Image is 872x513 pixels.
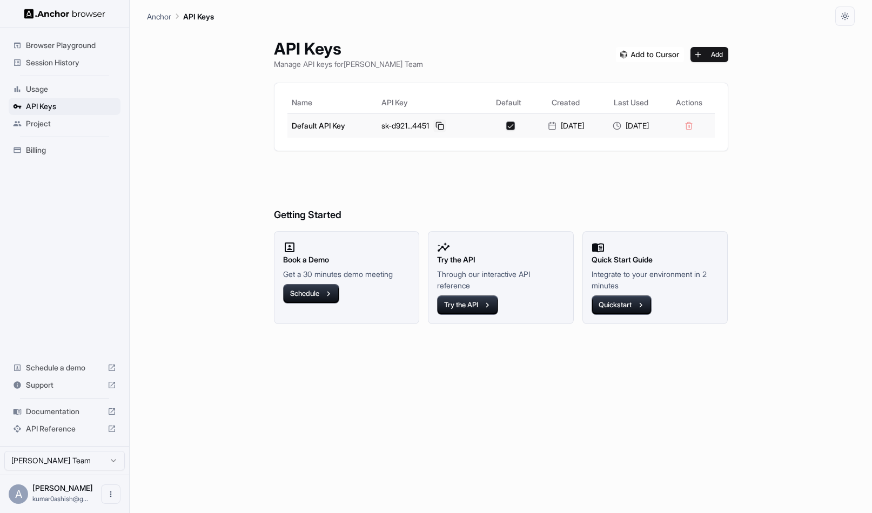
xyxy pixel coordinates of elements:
div: Billing [9,141,120,159]
div: A [9,484,28,504]
button: Try the API [437,295,498,315]
th: Default [484,92,533,113]
button: Quickstart [592,295,652,315]
th: Name [287,92,378,113]
div: [DATE] [603,120,659,131]
span: Usage [26,84,116,94]
div: Browser Playground [9,37,120,54]
h2: Book a Demo [283,254,411,266]
div: API Keys [9,98,120,115]
h2: Try the API [437,254,565,266]
p: Get a 30 minutes demo meeting [283,268,411,280]
div: Schedule a demo [9,359,120,376]
th: API Key [377,92,484,113]
span: Ashish Kumar [32,483,93,492]
p: Integrate to your environment in 2 minutes [592,268,719,291]
div: Project [9,115,120,132]
span: Project [26,118,116,129]
h1: API Keys [274,39,423,58]
p: Through our interactive API reference [437,268,565,291]
img: Anchor Logo [24,9,105,19]
th: Last Used [599,92,663,113]
div: Session History [9,54,120,71]
button: Schedule [283,284,339,303]
span: Session History [26,57,116,68]
span: Browser Playground [26,40,116,51]
span: API Reference [26,423,103,434]
th: Created [533,92,598,113]
h2: Quick Start Guide [592,254,719,266]
span: Billing [26,145,116,156]
div: API Reference [9,420,120,437]
span: Schedule a demo [26,362,103,373]
nav: breadcrumb [147,10,214,22]
p: Anchor [147,11,171,22]
div: Usage [9,80,120,98]
div: [DATE] [538,120,594,131]
button: Copy API key [433,119,446,132]
h6: Getting Started [274,164,728,223]
span: Documentation [26,406,103,417]
p: API Keys [183,11,214,22]
span: Support [26,380,103,390]
th: Actions [663,92,714,113]
td: Default API Key [287,113,378,138]
div: Support [9,376,120,394]
span: API Keys [26,101,116,112]
span: kumar0ashish@gmail.com [32,495,88,503]
div: Documentation [9,403,120,420]
p: Manage API keys for [PERSON_NAME] Team [274,58,423,70]
button: Add [690,47,728,62]
div: sk-d921...4451 [381,119,479,132]
button: Open menu [101,484,120,504]
img: Add anchorbrowser MCP server to Cursor [616,47,684,62]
